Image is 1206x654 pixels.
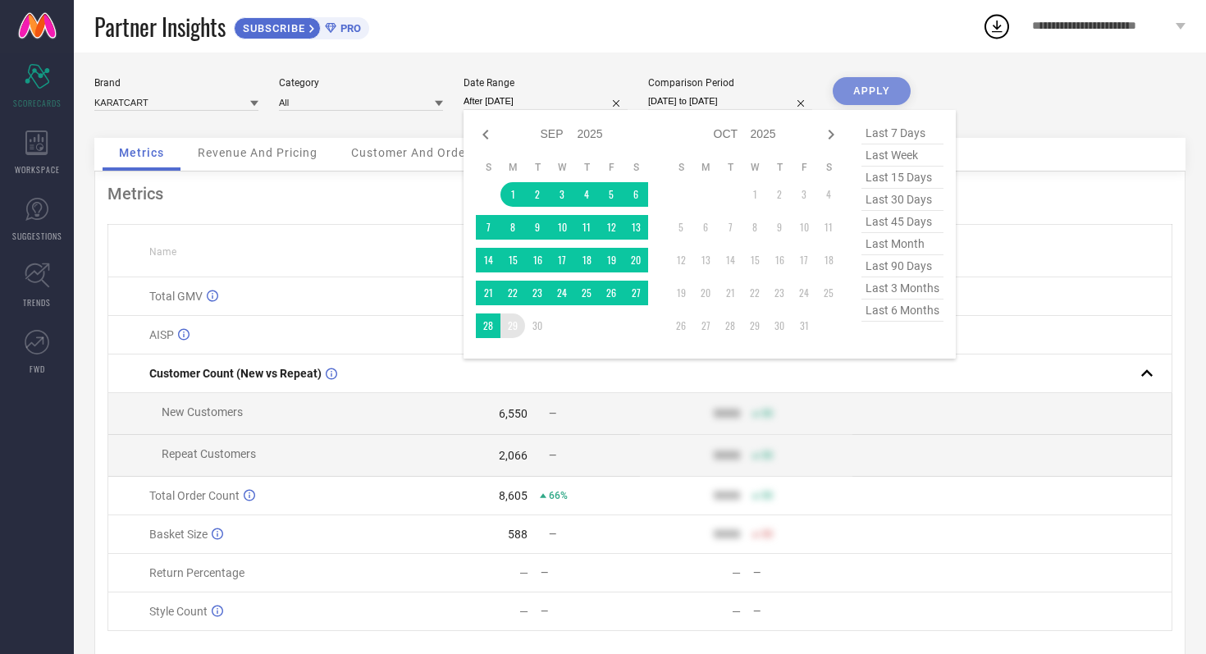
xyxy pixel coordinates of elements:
div: — [541,567,639,579]
div: Date Range [464,77,628,89]
span: last month [861,233,943,255]
td: Thu Oct 16 2025 [767,248,792,272]
td: Sat Oct 25 2025 [816,281,841,305]
span: — [549,450,556,461]
span: Repeat Customers [162,447,256,460]
span: Style Count [149,605,208,618]
div: 9999 [714,407,740,420]
div: 9999 [714,449,740,462]
div: — [541,606,639,617]
td: Sat Sep 20 2025 [624,248,648,272]
div: 588 [508,528,528,541]
span: last week [861,144,943,167]
div: 6,550 [499,407,528,420]
th: Sunday [669,161,693,174]
td: Sun Sep 07 2025 [476,215,500,240]
span: last 7 days [861,122,943,144]
div: 2,066 [499,449,528,462]
div: — [519,605,528,618]
td: Tue Oct 07 2025 [718,215,742,240]
td: Mon Oct 27 2025 [693,313,718,338]
td: Sat Sep 06 2025 [624,182,648,207]
span: SUGGESTIONS [12,230,62,242]
th: Saturday [816,161,841,174]
td: Tue Oct 21 2025 [718,281,742,305]
td: Sun Oct 19 2025 [669,281,693,305]
input: Select comparison period [648,93,812,110]
td: Sun Oct 26 2025 [669,313,693,338]
th: Thursday [767,161,792,174]
span: WORKSPACE [15,163,60,176]
span: SUBSCRIBE [235,22,309,34]
td: Tue Sep 16 2025 [525,248,550,272]
td: Sat Oct 11 2025 [816,215,841,240]
td: Mon Sep 29 2025 [500,313,525,338]
td: Fri Oct 17 2025 [792,248,816,272]
div: Metrics [107,184,1172,204]
td: Sun Oct 12 2025 [669,248,693,272]
div: Next month [821,125,841,144]
span: — [549,408,556,419]
input: Select date range [464,93,628,110]
th: Tuesday [718,161,742,174]
td: Thu Sep 25 2025 [574,281,599,305]
span: 50 [761,450,773,461]
td: Sun Sep 21 2025 [476,281,500,305]
div: Comparison Period [648,77,812,89]
div: 9999 [714,489,740,502]
td: Thu Sep 18 2025 [574,248,599,272]
div: Category [279,77,443,89]
td: Tue Oct 14 2025 [718,248,742,272]
td: Wed Oct 15 2025 [742,248,767,272]
td: Fri Oct 10 2025 [792,215,816,240]
span: Partner Insights [94,10,226,43]
td: Fri Sep 19 2025 [599,248,624,272]
td: Thu Oct 23 2025 [767,281,792,305]
td: Mon Sep 08 2025 [500,215,525,240]
td: Sat Oct 18 2025 [816,248,841,272]
span: last 30 days [861,189,943,211]
td: Mon Sep 22 2025 [500,281,525,305]
span: Customer And Orders [351,146,477,159]
th: Thursday [574,161,599,174]
div: Brand [94,77,258,89]
td: Thu Oct 02 2025 [767,182,792,207]
th: Wednesday [742,161,767,174]
td: Thu Sep 11 2025 [574,215,599,240]
td: Wed Oct 08 2025 [742,215,767,240]
th: Friday [792,161,816,174]
span: Total Order Count [149,489,240,502]
span: — [549,528,556,540]
th: Friday [599,161,624,174]
td: Tue Sep 02 2025 [525,182,550,207]
td: Tue Sep 30 2025 [525,313,550,338]
span: New Customers [162,405,243,418]
td: Sun Sep 14 2025 [476,248,500,272]
th: Monday [500,161,525,174]
span: Name [149,246,176,258]
td: Mon Oct 13 2025 [693,248,718,272]
td: Thu Oct 30 2025 [767,313,792,338]
td: Fri Sep 26 2025 [599,281,624,305]
span: 50 [761,408,773,419]
td: Sat Sep 27 2025 [624,281,648,305]
td: Wed Oct 29 2025 [742,313,767,338]
span: Basket Size [149,528,208,541]
td: Tue Sep 09 2025 [525,215,550,240]
span: TRENDS [23,296,51,309]
div: — [732,566,741,579]
td: Wed Oct 01 2025 [742,182,767,207]
td: Sun Sep 28 2025 [476,313,500,338]
th: Monday [693,161,718,174]
td: Fri Oct 24 2025 [792,281,816,305]
span: Return Percentage [149,566,244,579]
span: AISP [149,328,174,341]
span: last 15 days [861,167,943,189]
td: Fri Oct 31 2025 [792,313,816,338]
td: Wed Sep 10 2025 [550,215,574,240]
td: Sat Sep 13 2025 [624,215,648,240]
span: 50 [761,490,773,501]
div: 8,605 [499,489,528,502]
td: Wed Sep 03 2025 [550,182,574,207]
td: Fri Sep 05 2025 [599,182,624,207]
